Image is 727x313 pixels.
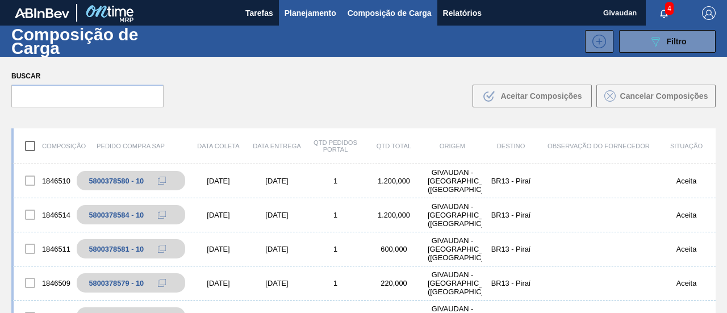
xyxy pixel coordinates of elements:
[667,37,687,46] span: Filtro
[620,91,708,101] span: Cancelar Composições
[657,245,716,253] div: Aceita
[579,30,613,53] div: Nova Composição
[473,85,592,107] button: Aceitar Composições
[306,245,365,253] div: 1
[443,6,482,20] span: Relatórios
[306,177,365,185] div: 1
[423,236,482,262] div: GIVAUDAN - SÃO PAULO (SP)
[482,279,540,287] div: BR13 - Piraí
[365,279,423,287] div: 220,000
[423,202,482,228] div: GIVAUDAN - SÃO PAULO (SP)
[348,6,432,20] span: Composição de Carga
[151,174,173,187] div: Copiar
[306,211,365,219] div: 1
[89,245,144,253] div: 5800378581 - 10
[285,6,336,20] span: Planejamento
[89,279,144,287] div: 5800378579 - 10
[14,169,72,193] div: 1846510
[423,270,482,296] div: GIVAUDAN - SÃO PAULO (SP)
[540,143,657,149] div: Observação do Fornecedor
[72,143,189,149] div: Pedido Compra SAP
[189,143,248,149] div: Data coleta
[657,279,716,287] div: Aceita
[248,279,306,287] div: [DATE]
[365,143,423,149] div: Qtd Total
[248,211,306,219] div: [DATE]
[248,177,306,185] div: [DATE]
[11,68,164,85] label: Buscar
[306,279,365,287] div: 1
[657,177,716,185] div: Aceita
[15,8,69,18] img: TNhmsLtSVTkK8tSr43FrP2fwEKptu5GPRR3wAAAABJRU5ErkJggg==
[306,139,365,153] div: Qtd Pedidos Portal
[365,177,423,185] div: 1.200,000
[14,237,72,261] div: 1846511
[189,279,248,287] div: [DATE]
[14,203,72,227] div: 1846514
[423,143,482,149] div: Origem
[89,211,144,219] div: 5800378584 - 10
[500,91,582,101] span: Aceitar Composições
[619,30,716,53] button: Filtro
[151,242,173,256] div: Copiar
[365,245,423,253] div: 600,000
[665,2,674,15] span: 4
[596,85,716,107] button: Cancelar Composições
[14,271,72,295] div: 1846509
[189,245,248,253] div: [DATE]
[151,276,173,290] div: Copiar
[646,5,682,21] button: Notificações
[482,245,540,253] div: BR13 - Piraí
[189,211,248,219] div: [DATE]
[702,6,716,20] img: Logout
[14,134,72,158] div: Composição
[482,143,540,149] div: Destino
[245,6,273,20] span: Tarefas
[189,177,248,185] div: [DATE]
[657,211,716,219] div: Aceita
[151,208,173,222] div: Copiar
[11,28,183,54] h1: Composição de Carga
[482,211,540,219] div: BR13 - Piraí
[482,177,540,185] div: BR13 - Piraí
[248,245,306,253] div: [DATE]
[89,177,144,185] div: 5800378580 - 10
[657,143,716,149] div: Situação
[365,211,423,219] div: 1.200,000
[248,143,306,149] div: Data entrega
[423,168,482,194] div: GIVAUDAN - SÃO PAULO (SP)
